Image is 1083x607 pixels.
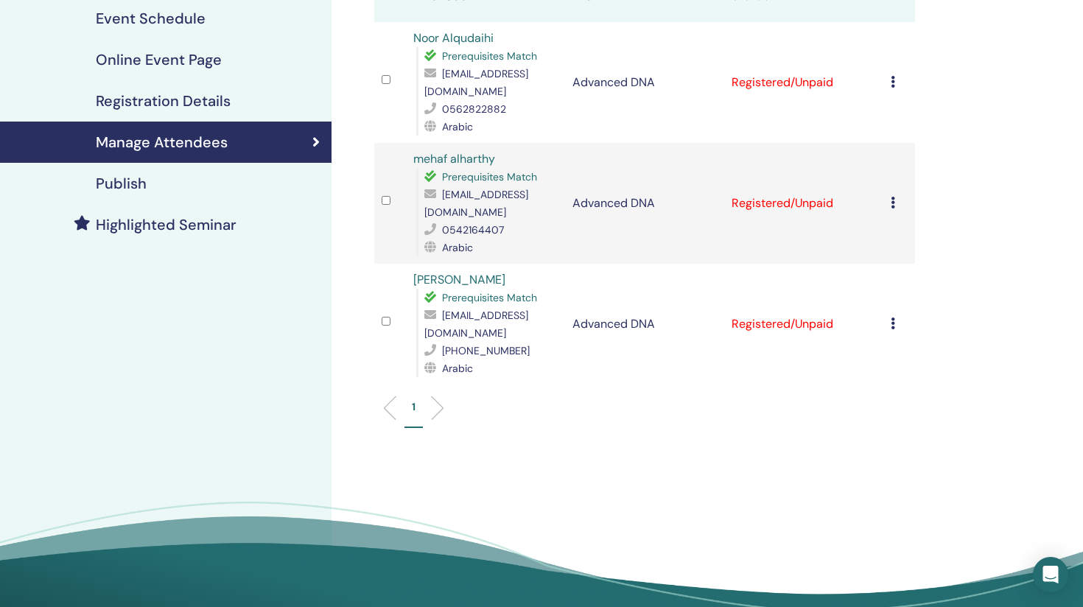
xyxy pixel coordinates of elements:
[424,188,528,219] span: [EMAIL_ADDRESS][DOMAIN_NAME]
[413,272,505,287] a: [PERSON_NAME]
[413,151,495,166] a: mehaf alharthy
[96,51,222,69] h4: Online Event Page
[96,133,228,151] h4: Manage Attendees
[442,170,537,183] span: Prerequisites Match
[442,49,537,63] span: Prerequisites Match
[96,92,231,110] h4: Registration Details
[442,241,473,254] span: Arabic
[96,175,147,192] h4: Publish
[442,102,506,116] span: 0562822882
[442,223,504,236] span: 0542164407
[565,22,724,143] td: Advanced DNA
[442,344,530,357] span: [PHONE_NUMBER]
[442,362,473,375] span: Arabic
[565,143,724,264] td: Advanced DNA
[424,309,528,340] span: [EMAIL_ADDRESS][DOMAIN_NAME]
[442,120,473,133] span: Arabic
[412,399,416,415] p: 1
[413,30,494,46] a: Noor Alqudaihi
[96,10,206,27] h4: Event Schedule
[1033,557,1068,592] div: Open Intercom Messenger
[442,291,537,304] span: Prerequisites Match
[565,264,724,385] td: Advanced DNA
[424,67,528,98] span: [EMAIL_ADDRESS][DOMAIN_NAME]
[96,216,236,234] h4: Highlighted Seminar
